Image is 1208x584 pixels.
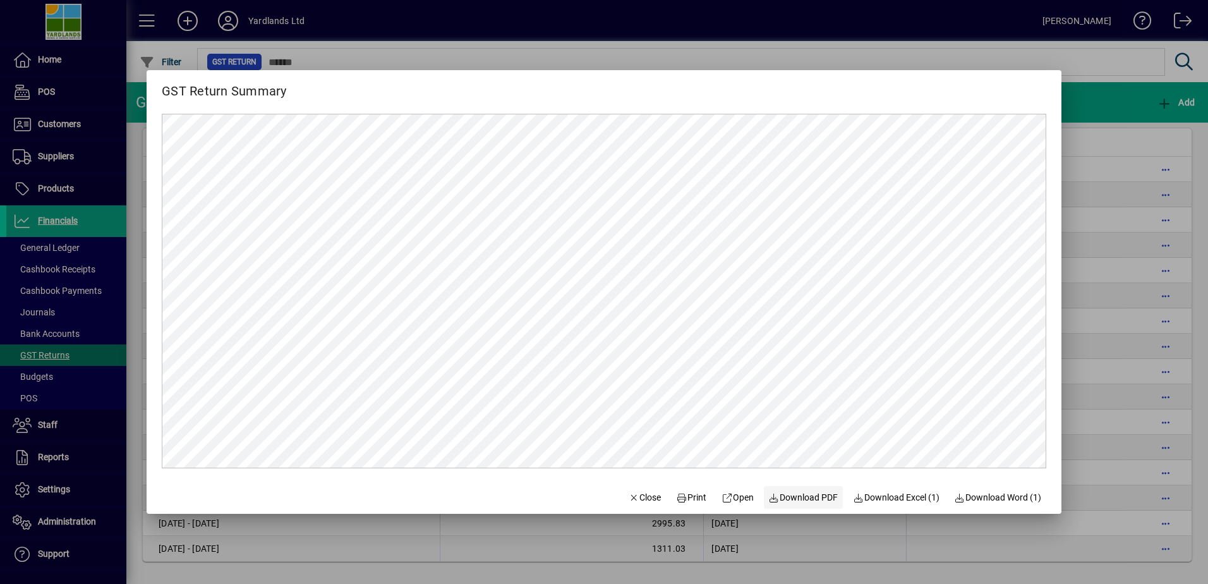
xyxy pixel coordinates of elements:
button: Download Word (1) [950,486,1047,509]
span: Download Excel (1) [853,491,939,504]
button: Close [624,486,667,509]
span: Print [676,491,706,504]
span: Download Word (1) [955,491,1042,504]
button: Download Excel (1) [848,486,945,509]
a: Open [716,486,759,509]
h2: GST Return Summary [147,70,302,101]
button: Print [671,486,711,509]
a: Download PDF [764,486,843,509]
span: Download PDF [769,491,838,504]
span: Open [722,491,754,504]
span: Close [629,491,661,504]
